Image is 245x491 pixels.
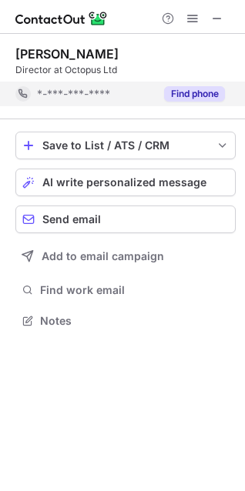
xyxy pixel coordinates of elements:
button: Find work email [15,279,236,301]
div: Save to List / ATS / CRM [42,139,209,152]
span: Find work email [40,283,230,297]
button: Send email [15,205,236,233]
button: Reveal Button [164,86,225,102]
button: Notes [15,310,236,332]
span: Add to email campaign [42,250,164,262]
span: Notes [40,314,230,328]
div: [PERSON_NAME] [15,46,119,62]
span: Send email [42,213,101,225]
div: Director at Octopus Ltd [15,63,236,77]
button: save-profile-one-click [15,132,236,159]
button: AI write personalized message [15,169,236,196]
button: Add to email campaign [15,242,236,270]
span: AI write personalized message [42,176,206,189]
img: ContactOut v5.3.10 [15,9,108,28]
